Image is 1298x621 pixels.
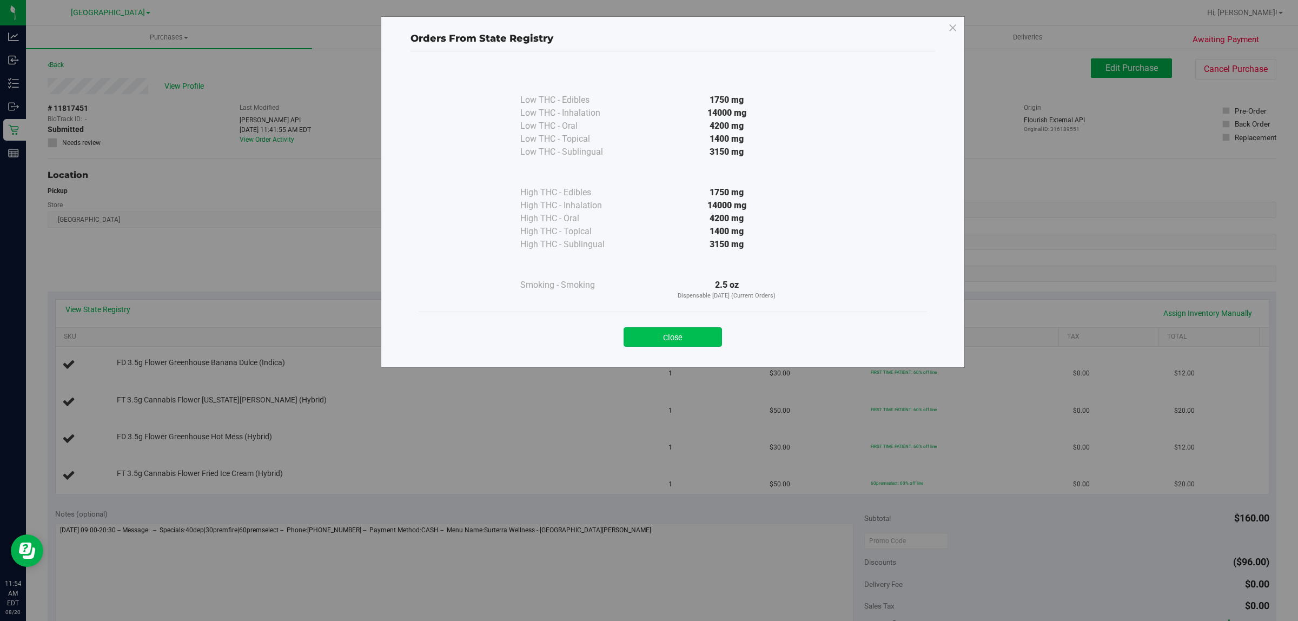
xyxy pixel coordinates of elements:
iframe: Resource center [11,534,43,567]
div: Low THC - Edibles [520,94,628,107]
div: High THC - Sublingual [520,238,628,251]
div: 4200 mg [628,120,825,133]
div: Low THC - Oral [520,120,628,133]
div: 4200 mg [628,212,825,225]
div: 1750 mg [628,186,825,199]
div: 14000 mg [628,107,825,120]
div: Low THC - Inhalation [520,107,628,120]
div: Low THC - Topical [520,133,628,146]
div: 1400 mg [628,133,825,146]
div: Smoking - Smoking [520,279,628,292]
p: Dispensable [DATE] (Current Orders) [628,292,825,301]
div: 3150 mg [628,238,825,251]
div: High THC - Topical [520,225,628,238]
span: Orders From State Registry [410,32,553,44]
div: 2.5 oz [628,279,825,301]
div: High THC - Oral [520,212,628,225]
div: High THC - Inhalation [520,199,628,212]
div: 1750 mg [628,94,825,107]
button: Close [624,327,722,347]
div: 1400 mg [628,225,825,238]
div: High THC - Edibles [520,186,628,199]
div: 14000 mg [628,199,825,212]
div: 3150 mg [628,146,825,158]
div: Low THC - Sublingual [520,146,628,158]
